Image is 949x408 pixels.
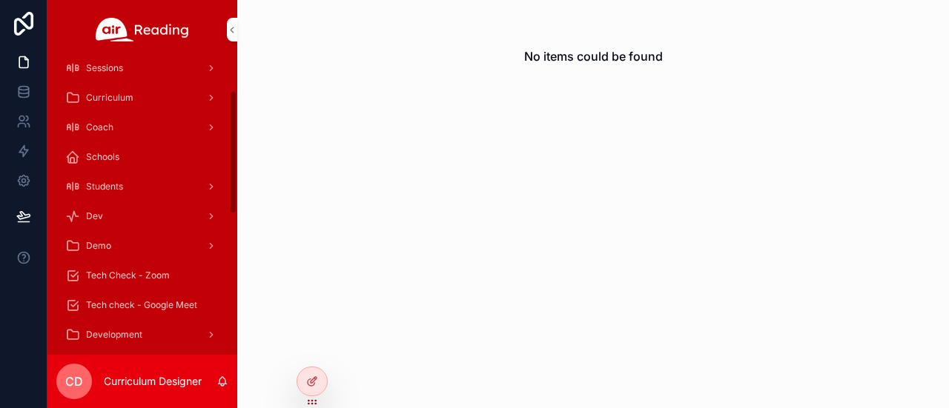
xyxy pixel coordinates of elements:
[56,292,228,318] a: Tech check - Google Meet
[56,84,228,111] a: Curriculum
[86,299,197,311] span: Tech check - Google Meet
[86,329,142,341] span: Development
[56,55,228,81] a: Sessions
[86,62,123,74] span: Sessions
[104,374,202,389] p: Curriculum Designer
[56,233,228,259] a: Demo
[56,144,228,170] a: Schools
[86,121,113,133] span: Coach
[56,203,228,230] a: Dev
[47,59,237,355] div: scrollable content
[86,240,111,252] span: Demo
[86,181,123,193] span: Students
[86,270,170,281] span: Tech Check - Zoom
[96,18,189,41] img: App logo
[56,262,228,289] a: Tech Check - Zoom
[56,173,228,200] a: Students
[86,92,133,104] span: Curriculum
[56,321,228,348] a: Development
[86,210,103,222] span: Dev
[56,114,228,141] a: Coach
[86,151,119,163] span: Schools
[65,372,83,390] span: CD
[524,47,663,65] h2: No items could be found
